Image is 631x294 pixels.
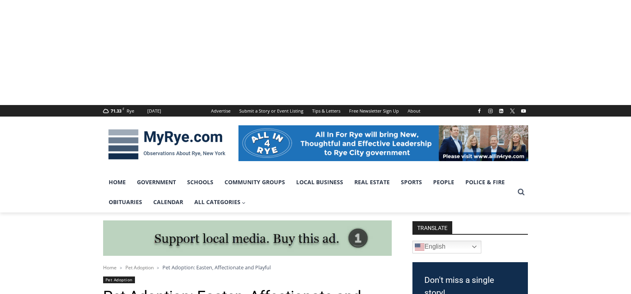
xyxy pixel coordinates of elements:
[189,192,252,212] a: All Categories
[120,265,122,271] span: >
[103,124,231,165] img: MyRye.com
[127,107,134,115] div: Rye
[162,264,271,271] span: Pet Adoption: Easten, Affectionate and Playful
[147,107,161,115] div: [DATE]
[103,263,392,271] nav: Breadcrumbs
[486,106,495,116] a: Instagram
[415,242,424,252] img: en
[207,105,235,117] a: Advertise
[103,220,392,256] img: support local media, buy this ad
[308,105,345,117] a: Tips & Letters
[103,264,117,271] a: Home
[103,192,148,212] a: Obituaries
[412,241,481,253] a: English
[395,172,428,192] a: Sports
[131,172,182,192] a: Government
[123,107,124,111] span: F
[412,221,452,234] strong: TRANSLATE
[157,265,159,271] span: >
[103,276,135,283] a: Pet Adoption
[194,198,246,206] span: All Categories
[291,172,349,192] a: Local Business
[148,192,189,212] a: Calendar
[103,172,514,212] nav: Primary Navigation
[207,105,425,117] nav: Secondary Navigation
[349,172,395,192] a: Real Estate
[403,105,425,117] a: About
[103,172,131,192] a: Home
[235,105,308,117] a: Submit a Story or Event Listing
[428,172,460,192] a: People
[519,106,528,116] a: YouTube
[111,108,121,114] span: 71.33
[496,106,506,116] a: Linkedin
[182,172,219,192] a: Schools
[125,264,154,271] a: Pet Adoption
[345,105,403,117] a: Free Newsletter Sign Up
[508,106,517,116] a: X
[514,185,528,199] button: View Search Form
[475,106,484,116] a: Facebook
[238,125,528,161] img: All in for Rye
[460,172,510,192] a: Police & Fire
[219,172,291,192] a: Community Groups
